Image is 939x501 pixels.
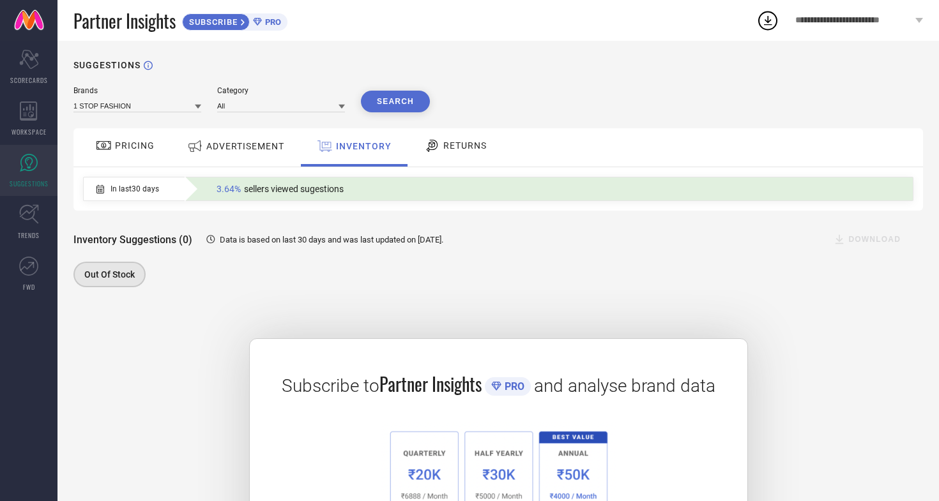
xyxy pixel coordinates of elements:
span: and analyse brand data [534,375,715,396]
span: SUGGESTIONS [10,179,49,188]
span: In last 30 days [111,184,159,193]
span: Partner Insights [379,371,482,397]
span: Subscribe to [282,375,379,396]
span: Data is based on last 30 days and was last updated on [DATE] . [220,235,443,244]
span: SUBSCRIBE [183,17,241,27]
span: FWD [23,282,35,292]
span: TRENDS [18,230,40,240]
a: SUBSCRIBEPRO [182,10,287,31]
span: PRO [262,17,281,27]
div: Percentage of sellers who have viewed suggestions for the current Insight Type [210,181,350,197]
span: Out Of Stock [84,269,135,280]
span: SCORECARDS [10,75,48,85]
span: sellers viewed sugestions [244,184,344,194]
span: WORKSPACE [11,127,47,137]
span: 3.64% [217,184,241,194]
span: INVENTORY [336,141,392,151]
div: Open download list [756,9,779,32]
span: RETURNS [443,140,487,151]
h1: SUGGESTIONS [73,60,141,70]
div: Category [217,86,345,95]
button: Search [361,91,430,112]
span: PRICING [115,140,155,151]
span: Partner Insights [73,8,176,34]
div: Brands [73,86,201,95]
span: ADVERTISEMENT [206,141,284,151]
span: PRO [501,380,524,393]
span: Inventory Suggestions (0) [73,234,192,246]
